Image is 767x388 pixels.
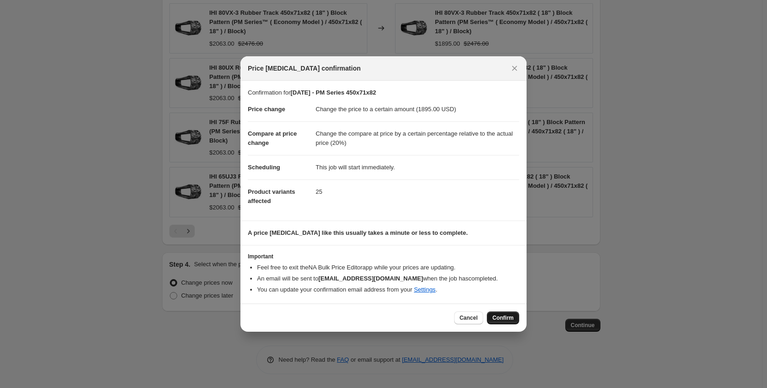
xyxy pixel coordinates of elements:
b: [DATE] - PM Series 450x71x82 [290,89,376,96]
dd: Change the compare at price by a certain percentage relative to the actual price (20%) [316,121,519,155]
span: Price change [248,106,285,113]
span: Compare at price change [248,130,297,146]
span: Cancel [460,314,478,322]
span: Scheduling [248,164,280,171]
button: Cancel [454,311,483,324]
dd: This job will start immediately. [316,155,519,179]
h3: Important [248,253,519,260]
button: Confirm [487,311,519,324]
span: Confirm [492,314,514,322]
a: Settings [414,286,436,293]
li: An email will be sent to when the job has completed . [257,274,519,283]
button: Close [508,62,521,75]
p: Confirmation for [248,88,519,97]
dd: 25 [316,179,519,204]
span: Price [MEDICAL_DATA] confirmation [248,64,361,73]
b: A price [MEDICAL_DATA] like this usually takes a minute or less to complete. [248,229,468,236]
li: You can update your confirmation email address from your . [257,285,519,294]
dd: Change the price to a certain amount (1895.00 USD) [316,97,519,121]
li: Feel free to exit the NA Bulk Price Editor app while your prices are updating. [257,263,519,272]
span: Product variants affected [248,188,295,204]
b: [EMAIL_ADDRESS][DOMAIN_NAME] [318,275,423,282]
